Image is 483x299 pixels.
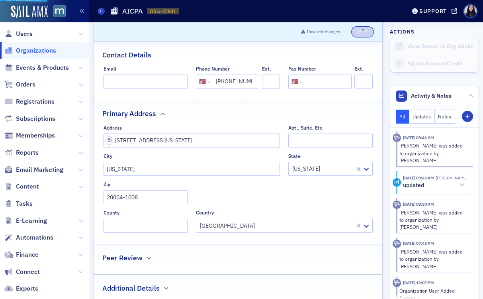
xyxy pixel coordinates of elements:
span: Reports [16,148,39,157]
span: Orders [16,80,35,89]
span: Unsaved changes [307,29,340,35]
div: Activity [393,134,401,142]
div: Adjust Account Credit [407,60,474,67]
span: Events & Products [16,63,69,72]
a: View Homepage [48,5,66,19]
div: 🇺🇸 [291,77,298,86]
h2: Additional Details [102,283,160,293]
div: Fax Number [288,66,316,72]
h1: AICPA [122,6,143,16]
div: Address [104,125,122,131]
span: E-Learning [16,216,47,225]
button: updated [403,181,467,189]
span: Exports [16,284,38,293]
span: Email Marketing [16,165,63,174]
div: Ext. [354,66,364,72]
a: Events & Products [4,63,69,72]
span: ORG-42841 [150,8,176,15]
span: Activity & Notes [411,92,452,100]
a: E-Learning [4,216,47,225]
a: Reports [4,148,39,157]
span: Organizations [16,46,56,55]
span: Subscriptions [16,114,55,123]
a: Adjust Account Credit [390,55,479,72]
time: 11/29/2023 12:07 PM [403,280,434,285]
h4: Actions [390,28,415,35]
a: Automations [4,233,53,242]
div: Zip [104,181,110,187]
a: Exports [4,284,38,293]
span: Connect [16,268,40,276]
span: Tasks [16,199,33,208]
a: Email Marketing [4,165,63,174]
a: Connect [4,268,40,276]
span: Memberships [16,131,55,140]
span: Automations [16,233,53,242]
button: All [396,110,409,124]
div: City [104,153,112,159]
a: Registrations [4,97,55,106]
span: Content [16,182,39,191]
time: 10/14/2025 09:46 AM [403,175,434,181]
a: Memberships [4,131,55,140]
a: Orders [4,80,35,89]
button: Notes [435,110,456,124]
div: Country [196,210,214,216]
div: [PERSON_NAME] was added to organization by [PERSON_NAME] [399,142,467,164]
div: [PERSON_NAME] was added to organization by [PERSON_NAME] [399,209,467,231]
div: Activity [393,240,401,248]
div: 🇺🇸 [199,77,206,86]
div: Apt., Suite, Etc. [288,125,324,131]
div: State [288,153,301,159]
span: Users [16,30,33,38]
div: Activity [393,279,401,287]
div: Phone Number [196,66,230,72]
div: Support [419,8,447,15]
a: Finance [4,250,39,259]
time: 10/14/2025 09:46 AM [403,135,434,140]
button: Updates [409,110,435,124]
div: Email [104,66,116,72]
span: Registrations [16,97,55,106]
h2: Peer Review [102,253,143,263]
a: Tasks [4,199,33,208]
a: Subscriptions [4,114,55,123]
a: Content [4,182,39,191]
div: Update [393,178,401,187]
span: Finance [16,250,39,259]
span: Elizabeth McCurdy [434,175,467,181]
h2: Contact Details [102,50,151,60]
img: SailAMX [53,5,66,18]
img: SailAMX [11,6,48,18]
h5: updated [403,182,424,189]
time: 6/13/2024 07:43 PM [403,240,434,246]
a: Users [4,30,33,38]
h2: Primary Address [102,108,156,119]
div: Ext. [262,66,271,72]
time: 9/19/2024 08:30 AM [403,201,434,207]
div: Activity [393,201,401,209]
span: Profile [463,4,477,18]
div: County [104,210,119,216]
button: Save [351,26,374,37]
div: [PERSON_NAME] was added to organization by [PERSON_NAME] [399,248,467,270]
a: Organizations [4,46,56,55]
